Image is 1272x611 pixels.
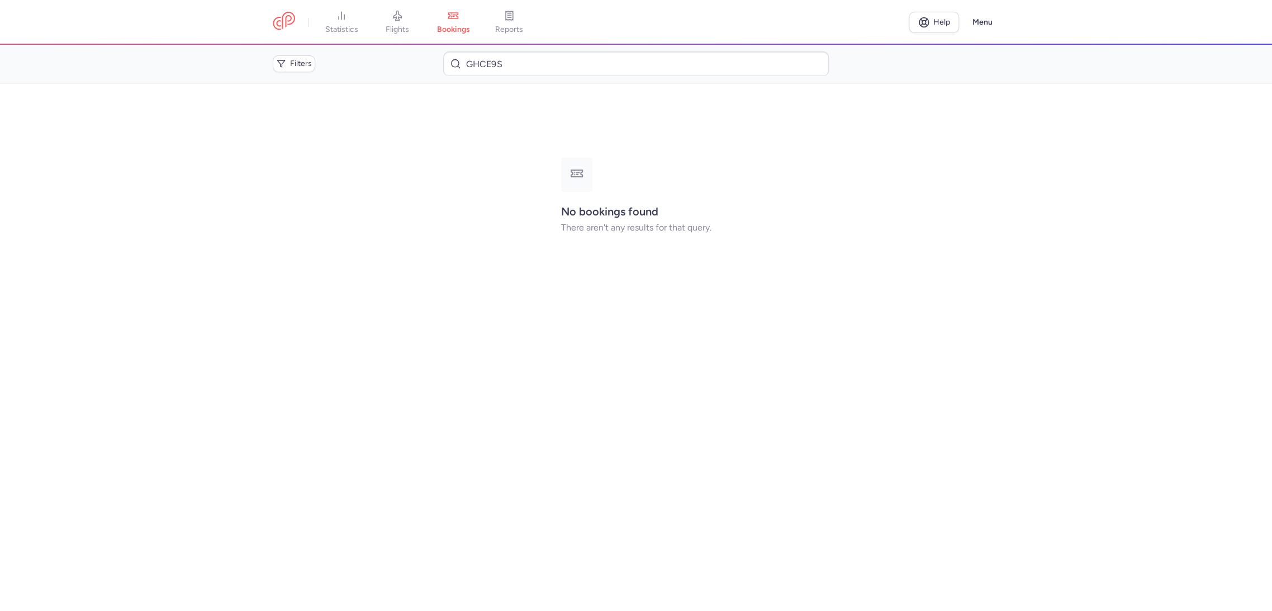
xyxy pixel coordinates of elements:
[314,10,369,35] a: statistics
[481,10,537,35] a: reports
[273,55,315,72] button: Filters
[966,12,999,33] button: Menu
[443,51,828,76] input: Search bookings (PNR, name...)
[437,25,470,35] span: bookings
[909,12,959,33] a: Help
[290,59,312,68] span: Filters
[561,223,711,233] p: There aren't any results for that query.
[561,205,658,218] strong: No bookings found
[369,10,425,35] a: flights
[495,25,523,35] span: reports
[425,10,481,35] a: bookings
[386,25,409,35] span: flights
[933,18,950,26] span: Help
[325,25,358,35] span: statistics
[273,12,295,32] a: CitizenPlane red outlined logo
